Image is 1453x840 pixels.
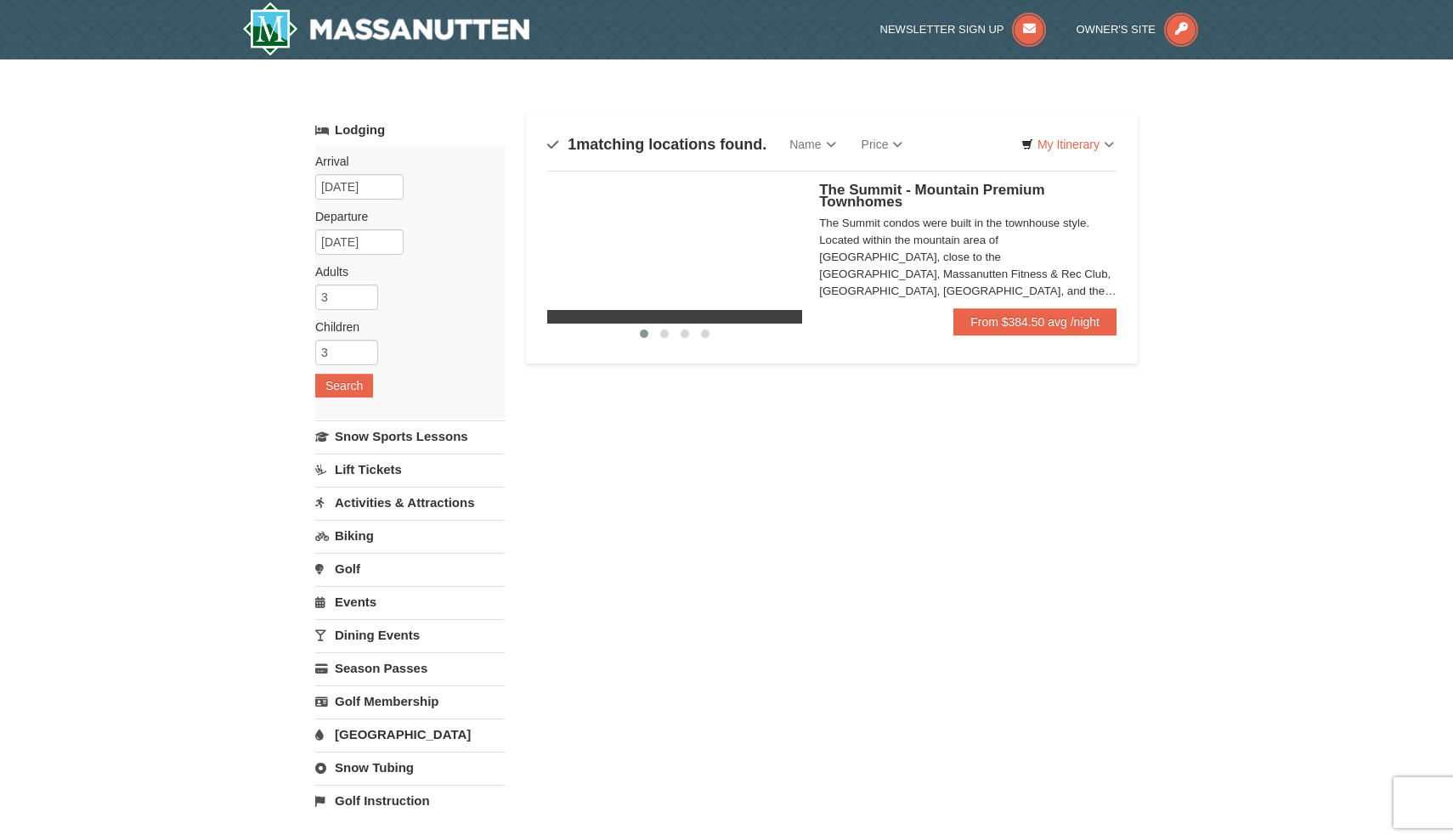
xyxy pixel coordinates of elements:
a: Snow Tubing [315,752,505,783]
a: Events [315,586,505,617]
a: Dining Events [315,619,505,651]
label: Arrival [315,153,492,170]
a: Golf Membership [315,685,505,717]
a: Lodging [315,115,505,145]
label: Departure [315,208,492,225]
label: Adults [315,263,492,280]
a: Snow Sports Lessons [315,420,505,452]
a: Massanutten Resort [242,2,529,56]
a: Season Passes [315,652,505,684]
a: Golf Instruction [315,785,505,816]
a: Golf [315,553,505,584]
a: Name [777,127,848,161]
button: Search [315,374,373,397]
a: Newsletter Sign Up [880,23,1047,36]
span: Newsletter Sign Up [880,23,1004,36]
a: Price [849,127,916,161]
a: Lift Tickets [315,454,505,485]
img: Massanutten Resort Logo [242,2,529,56]
a: Activities & Attractions [315,487,505,518]
a: My Itinerary [1010,132,1125,157]
span: Owner's Site [1077,23,1156,36]
span: The Summit - Mountain Premium Townhomes [819,182,1044,210]
a: From $384.50 avg /night [953,308,1117,335]
a: Biking [315,520,505,551]
a: Owner's Site [1077,23,1199,36]
div: The Summit condos were built in the townhouse style. Located within the mountain area of [GEOGRAP... [819,215,1117,300]
a: [GEOGRAPHIC_DATA] [315,719,505,750]
label: Children [315,319,492,335]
